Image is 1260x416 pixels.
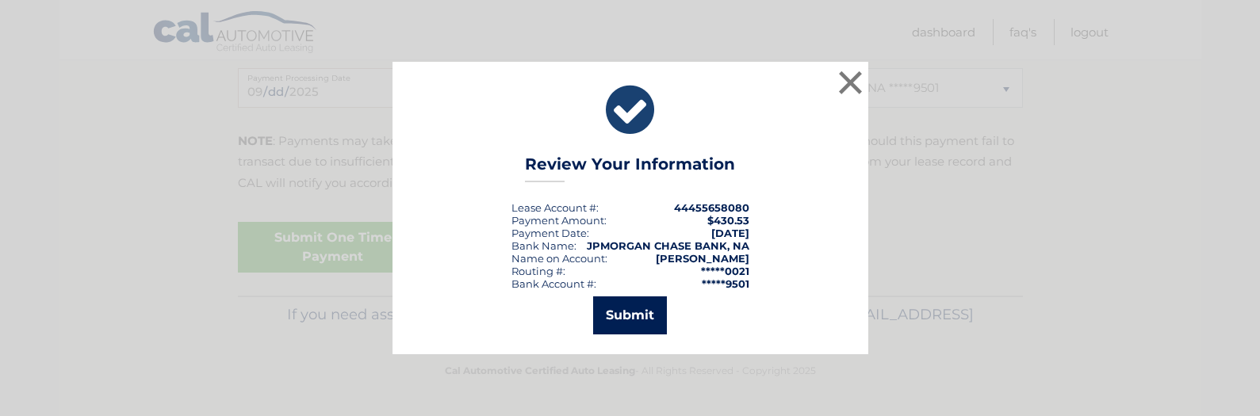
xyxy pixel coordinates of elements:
div: : [511,227,589,239]
div: Routing #: [511,265,565,277]
div: Bank Name: [511,239,576,252]
div: Bank Account #: [511,277,596,290]
strong: [PERSON_NAME] [656,252,749,265]
span: Payment Date [511,227,587,239]
div: Lease Account #: [511,201,599,214]
span: $430.53 [707,214,749,227]
button: × [835,67,867,98]
h3: Review Your Information [525,155,735,182]
div: Name on Account: [511,252,607,265]
span: [DATE] [711,227,749,239]
strong: 44455658080 [674,201,749,214]
button: Submit [593,296,667,334]
div: Payment Amount: [511,214,607,227]
strong: JPMORGAN CHASE BANK, NA [587,239,749,252]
